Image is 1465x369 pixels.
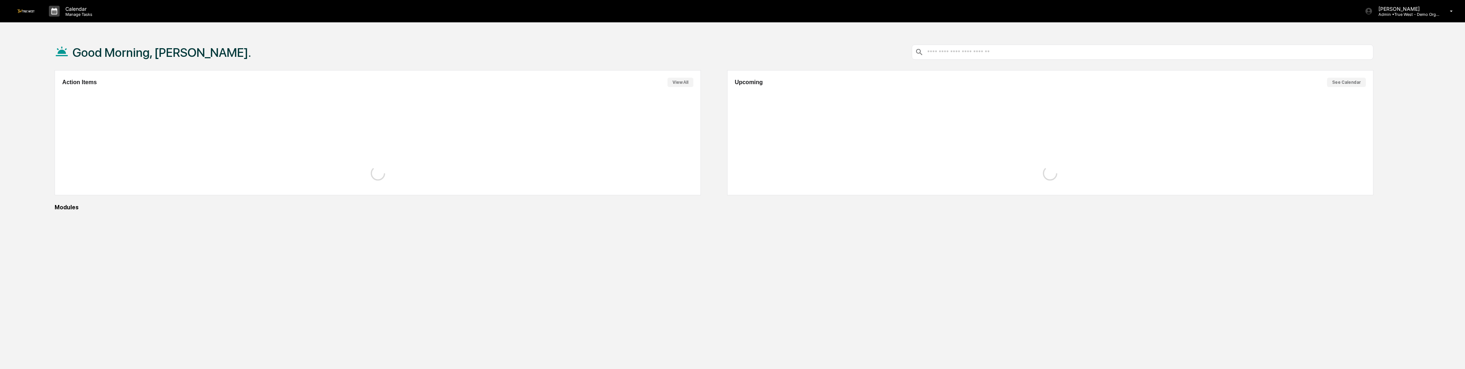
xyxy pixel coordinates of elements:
h2: Action Items [62,79,97,86]
p: [PERSON_NAME] [1373,6,1439,12]
p: Manage Tasks [60,12,96,17]
p: Calendar [60,6,96,12]
button: See Calendar [1327,78,1366,87]
button: View All [667,78,693,87]
h1: Good Morning, [PERSON_NAME]. [73,45,251,60]
div: Modules [55,204,1373,211]
p: Admin • True West - Demo Organization [1373,12,1439,17]
h2: Upcoming [735,79,763,86]
img: logo [17,9,34,13]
